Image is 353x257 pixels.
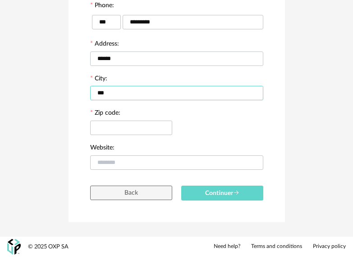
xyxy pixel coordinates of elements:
[7,239,21,255] img: OXP
[214,243,240,250] a: Need help?
[90,145,115,153] label: Website:
[90,186,172,200] button: Back
[90,110,120,118] label: Zip code:
[313,243,346,250] a: Privacy policy
[124,190,138,196] span: Back
[181,186,263,201] button: Continuer
[90,75,107,84] label: City:
[251,243,302,250] a: Terms and conditions
[205,190,239,196] span: Continuer
[90,41,119,49] label: Address:
[90,2,114,10] label: Phone:
[28,243,69,251] div: © 2025 OXP SA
